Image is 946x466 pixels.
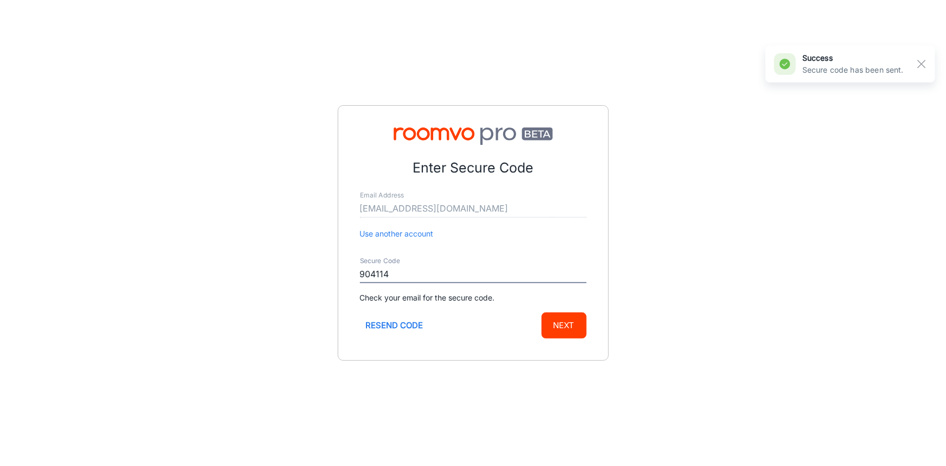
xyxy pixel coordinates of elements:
[360,292,587,304] p: Check your email for the secure code.
[802,52,904,64] h6: success
[360,266,587,283] input: Enter secure code
[360,257,400,266] label: Secure Code
[802,64,904,76] p: Secure code has been sent.
[360,200,587,218] input: myname@example.com
[360,158,587,178] p: Enter Secure Code
[360,312,429,339] button: Resend code
[360,228,434,240] button: Use another account
[542,312,587,339] button: Next
[360,127,587,145] img: Roomvo PRO Beta
[360,191,404,200] label: Email Address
